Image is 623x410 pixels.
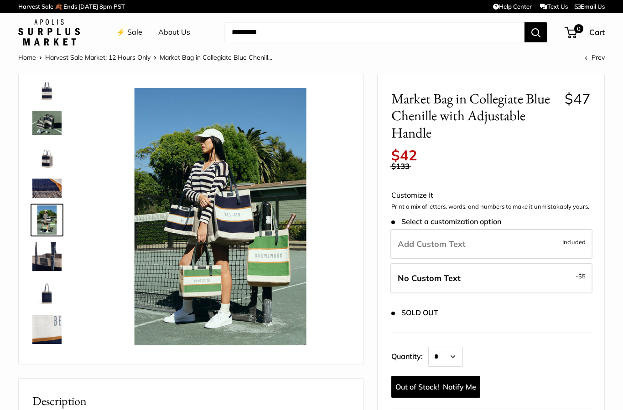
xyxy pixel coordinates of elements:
[391,90,558,141] span: Market Bag in Collegiate Blue Chenille with Adjustable Handle
[31,140,63,173] a: description_Adjustable Handles for whatever mood you are in
[18,19,80,46] img: Apolis: Surplus Market
[158,26,190,39] a: About Us
[493,3,532,10] a: Help Center
[18,51,272,63] nav: Breadcrumb
[565,90,591,108] span: $47
[31,177,63,200] a: description_A close up of our first Chenille Jute Market Bag
[32,242,62,271] img: description_Print Shop Exclusive Leather Patch on each bag
[585,53,605,61] a: Prev
[31,72,63,105] a: description_Our very first Chenille-Jute Market bag
[391,308,438,317] span: SOLD OUT
[398,273,461,283] span: No Custom Text
[32,142,62,171] img: description_Adjustable Handles for whatever mood you are in
[391,189,591,202] div: Customize It
[391,217,501,226] span: Select a customization option
[32,179,62,198] img: description_A close up of our first Chenille Jute Market Bag
[116,26,142,39] a: ⚡️ Sale
[32,315,62,344] img: Market Bag in Collegiate Blue Chenille with Adjustable Handle
[578,272,586,280] span: $5
[32,351,62,380] img: Market Bag in Collegiate Blue Chenille with Adjustable Handle
[391,146,417,164] span: $42
[31,109,63,137] a: description_Take it anywhere with easy-grip handles.
[391,344,428,367] label: Quantity:
[398,239,466,249] span: Add Custom Text
[31,349,63,382] a: Market Bag in Collegiate Blue Chenille with Adjustable Handle
[45,53,151,61] a: Harvest Sale Market: 12 Hours Only
[18,53,36,61] a: Home
[31,204,63,236] a: Market Bag in Collegiate Blue Chenille with Adjustable Handle
[524,22,547,42] button: Search
[574,24,583,33] span: 0
[390,229,592,259] label: Add Custom Text
[391,202,591,211] p: Print a mix of letters, words, and numbers to make it unmistakably yours.
[32,111,62,135] img: description_Take it anywhere with easy-grip handles.
[540,3,568,10] a: Text Us
[31,313,63,346] a: Market Bag in Collegiate Blue Chenille with Adjustable Handle
[390,263,592,293] label: Leave Blank
[32,392,349,410] h2: Description
[32,278,62,307] img: description_Seal of authenticity printed on the backside of every bag.
[566,25,605,40] a: 0 Cart
[31,240,63,273] a: description_Print Shop Exclusive Leather Patch on each bag
[391,376,480,398] a: Notify Me
[575,3,605,10] a: Email Us
[160,53,272,61] span: Market Bag in Collegiate Blue Chenill...
[562,236,586,247] span: Included
[92,88,349,345] img: Market Bag in Collegiate Blue Chenille with Adjustable Handle
[31,277,63,309] a: description_Seal of authenticity printed on the backside of every bag.
[589,27,605,37] span: Cart
[576,271,586,282] span: -
[32,74,62,103] img: description_Our very first Chenille-Jute Market bag
[224,22,524,42] input: Search...
[32,205,62,235] img: Market Bag in Collegiate Blue Chenille with Adjustable Handle
[391,161,410,171] span: $133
